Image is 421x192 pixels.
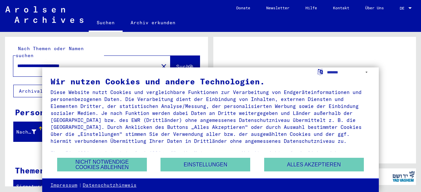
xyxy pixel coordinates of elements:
div: Signature [16,181,61,192]
div: Nachname [16,127,45,137]
span: DE [400,6,407,11]
img: yv_logo.png [391,168,416,185]
div: Signature [16,183,54,190]
button: Clear [157,59,170,73]
div: Personen [15,106,55,118]
button: Nicht notwendige Cookies ablehnen [57,158,147,171]
mat-header-cell: Nachname [14,123,43,141]
span: Suche [176,63,193,70]
img: Arolsen_neg.svg [5,6,83,23]
div: Themen [15,164,45,176]
a: Datenschutzhinweis [83,182,137,189]
a: Archiv erkunden [123,15,183,31]
button: Archival tree units [13,85,84,97]
button: Suche [170,56,200,76]
select: Sprache auswählen [327,67,370,77]
mat-label: Nach Themen oder Namen suchen [16,46,84,58]
button: Einstellungen [160,158,250,171]
label: Sprache auswählen [317,68,324,75]
a: Suchen [89,15,123,32]
a: Impressum [51,182,77,189]
mat-icon: close [160,62,168,70]
div: Diese Website nutzt Cookies und vergleichbare Funktionen zur Verarbeitung von Endgeräteinformatio... [51,89,371,144]
div: Nachname [16,129,36,136]
div: Wir nutzen Cookies und andere Technologien. [51,77,371,85]
button: Alles akzeptieren [264,158,364,171]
